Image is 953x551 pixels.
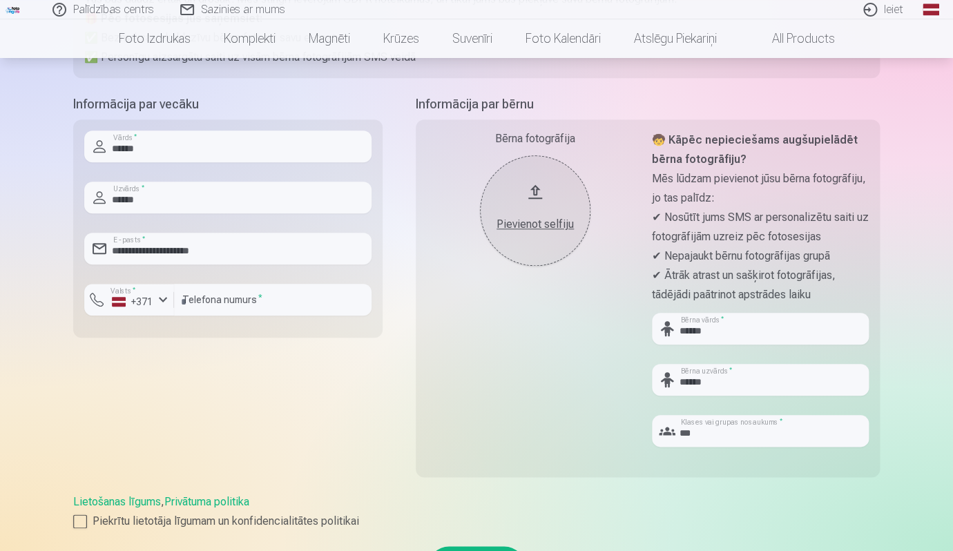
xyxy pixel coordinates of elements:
p: ✔ Nepajaukt bērnu fotogrāfijas grupā [652,246,869,266]
a: Foto kalendāri [509,19,617,58]
a: Krūzes [367,19,436,58]
p: ✔ Nosūtīt jums SMS ar personalizētu saiti uz fotogrāfijām uzreiz pēc fotosesijas [652,208,869,246]
label: Valsts [106,286,140,296]
button: Pievienot selfiju [480,155,590,266]
div: Pievienot selfiju [494,216,577,233]
button: Valsts*+371 [84,284,174,316]
a: Foto izdrukas [102,19,207,58]
a: Suvenīri [436,19,509,58]
h5: Informācija par vecāku [73,95,383,114]
h5: Informācija par bērnu [416,95,880,114]
a: All products [733,19,851,58]
p: ✔ Ātrāk atrast un sašķirot fotogrāfijas, tādējādi paātrinot apstrādes laiku [652,266,869,304]
img: /fa1 [6,6,21,14]
p: Mēs lūdzam pievienot jūsu bērna fotogrāfiju, jo tas palīdz: [652,169,869,208]
div: , [73,494,880,530]
a: Magnēti [292,19,367,58]
a: Atslēgu piekariņi [617,19,733,58]
div: Bērna fotogrāfija [427,130,644,147]
a: Lietošanas līgums [73,495,161,508]
a: Komplekti [207,19,292,58]
label: Piekrītu lietotāja līgumam un konfidencialitātes politikai [73,513,880,530]
a: Privātuma politika [164,495,249,508]
strong: 🧒 Kāpēc nepieciešams augšupielādēt bērna fotogrāfiju? [652,133,858,166]
div: +371 [112,295,153,309]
